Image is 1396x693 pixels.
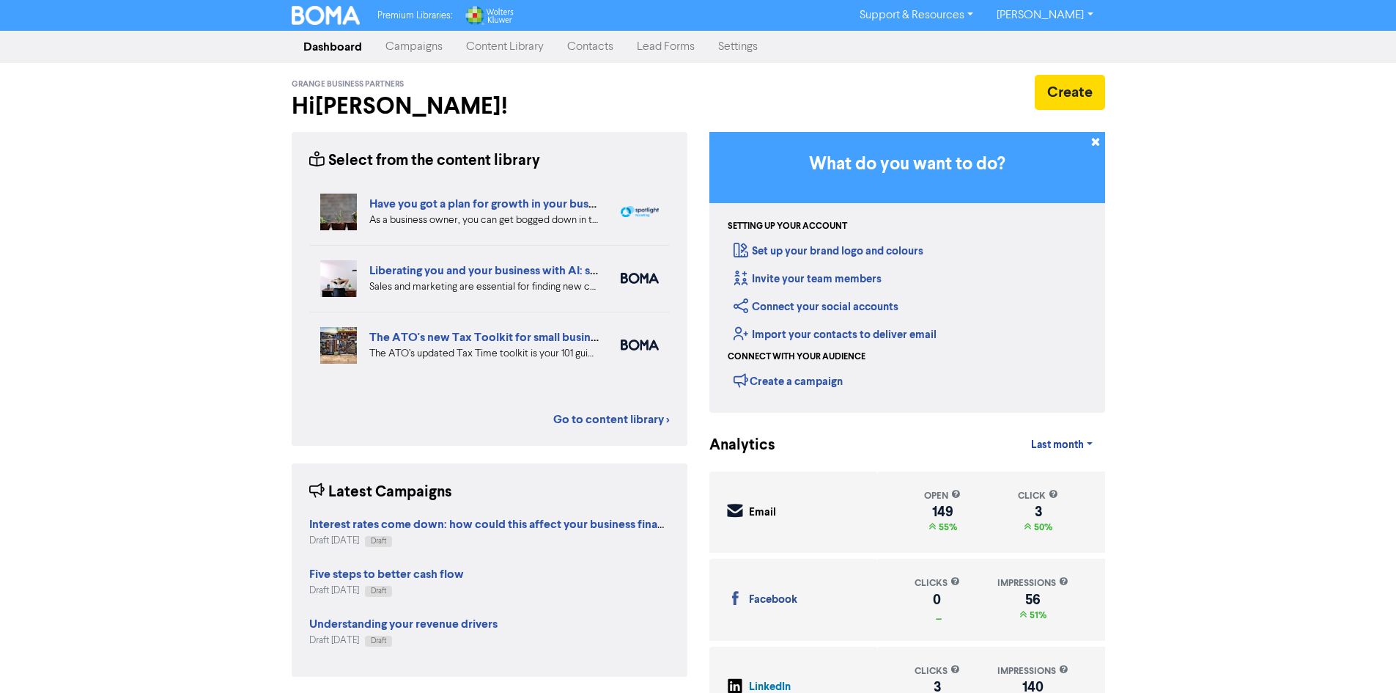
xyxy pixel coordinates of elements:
[915,576,960,590] div: clicks
[1027,609,1046,621] span: 51%
[749,505,776,521] div: Email
[309,517,687,532] strong: Interest rates come down: how could this affect your business finances?
[915,664,960,678] div: clicks
[309,619,498,631] a: Understanding your revenue drivers
[371,587,386,595] span: Draft
[706,32,769,62] a: Settings
[369,330,649,345] a: The ATO's new Tax Toolkit for small business owners
[848,4,985,27] a: Support & Resources
[369,213,599,228] div: As a business owner, you can get bogged down in the demands of day-to-day business. We can help b...
[621,273,659,284] img: boma
[292,92,687,120] h2: Hi [PERSON_NAME] !
[309,150,540,172] div: Select from the content library
[997,664,1068,678] div: impressions
[309,519,687,531] a: Interest rates come down: how could this affect your business finances?
[997,594,1068,606] div: 56
[734,300,898,314] a: Connect your social accounts
[309,534,670,548] div: Draft [DATE]
[377,11,452,21] span: Premium Libraries:
[924,506,961,518] div: 149
[309,617,498,631] strong: Understanding your revenue drivers
[292,32,374,62] a: Dashboard
[734,370,843,392] div: Create a campaign
[933,609,942,621] span: _
[1035,75,1105,110] button: Create
[374,32,454,62] a: Campaigns
[734,328,937,342] a: Import your contacts to deliver email
[1323,623,1396,693] iframe: Chat Widget
[1019,430,1104,460] a: Last month
[309,584,464,598] div: Draft [DATE]
[555,32,625,62] a: Contacts
[734,272,882,286] a: Invite your team members
[292,79,404,89] span: Grange Business Partners
[997,681,1068,693] div: 140
[625,32,706,62] a: Lead Forms
[309,567,464,582] strong: Five steps to better cash flow
[1018,506,1058,518] div: 3
[728,220,847,233] div: Setting up your account
[1031,439,1084,452] span: Last month
[924,489,961,503] div: open
[292,6,361,25] img: BOMA Logo
[915,594,960,606] div: 0
[709,132,1105,413] div: Getting Started in BOMA
[621,206,659,218] img: spotlight
[915,681,960,693] div: 3
[369,346,599,362] div: The ATO’s updated Tax Time toolkit is your 101 guide to business taxes. We’ve summarised the key ...
[454,32,555,62] a: Content Library
[728,351,865,364] div: Connect with your audience
[997,576,1068,590] div: impressions
[1018,489,1058,503] div: click
[936,521,957,533] span: 55%
[369,197,620,211] a: Have you got a plan for growth in your business?
[369,263,687,278] a: Liberating you and your business with AI: sales and marketing
[734,244,923,258] a: Set up your brand logo and colours
[371,637,386,645] span: Draft
[369,279,599,295] div: Sales and marketing are essential for finding new customers but eat into your business time. We e...
[553,411,670,428] a: Go to content library >
[749,592,797,609] div: Facebook
[1031,521,1052,533] span: 50%
[309,634,498,648] div: Draft [DATE]
[309,569,464,581] a: Five steps to better cash flow
[371,538,386,545] span: Draft
[464,6,514,25] img: Wolters Kluwer
[709,434,757,457] div: Analytics
[621,340,659,351] img: boma
[731,154,1083,175] h3: What do you want to do?
[985,4,1104,27] a: [PERSON_NAME]
[309,481,452,504] div: Latest Campaigns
